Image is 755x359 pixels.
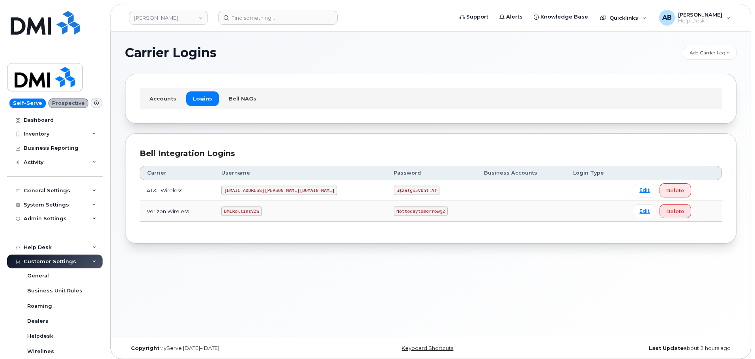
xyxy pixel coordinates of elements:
[666,208,684,215] span: Delete
[221,186,337,195] code: [EMAIL_ADDRESS][PERSON_NAME][DOMAIN_NAME]
[533,345,736,352] div: about 2 hours ago
[660,183,691,197] button: Delete
[214,166,387,180] th: Username
[222,91,263,106] a: Bell NAGs
[125,47,217,59] span: Carrier Logins
[140,148,722,159] div: Bell Integration Logins
[660,204,691,218] button: Delete
[566,166,626,180] th: Login Type
[186,91,219,106] a: Logins
[143,91,183,106] a: Accounts
[666,187,684,194] span: Delete
[387,166,477,180] th: Password
[125,345,329,352] div: MyServe [DATE]–[DATE]
[683,46,736,60] a: Add Carrier Login
[140,166,214,180] th: Carrier
[131,345,159,351] strong: Copyright
[477,166,566,180] th: Business Accounts
[402,345,453,351] a: Keyboard Shortcuts
[140,201,214,222] td: Verizon Wireless
[633,184,656,197] a: Edit
[649,345,684,351] strong: Last Update
[140,180,214,201] td: AT&T Wireless
[394,186,439,195] code: u$za!gx5VbntTAf
[394,206,447,216] code: Nottodaytomorrow@2
[221,206,262,216] code: DMIRollinsVZW
[633,205,656,218] a: Edit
